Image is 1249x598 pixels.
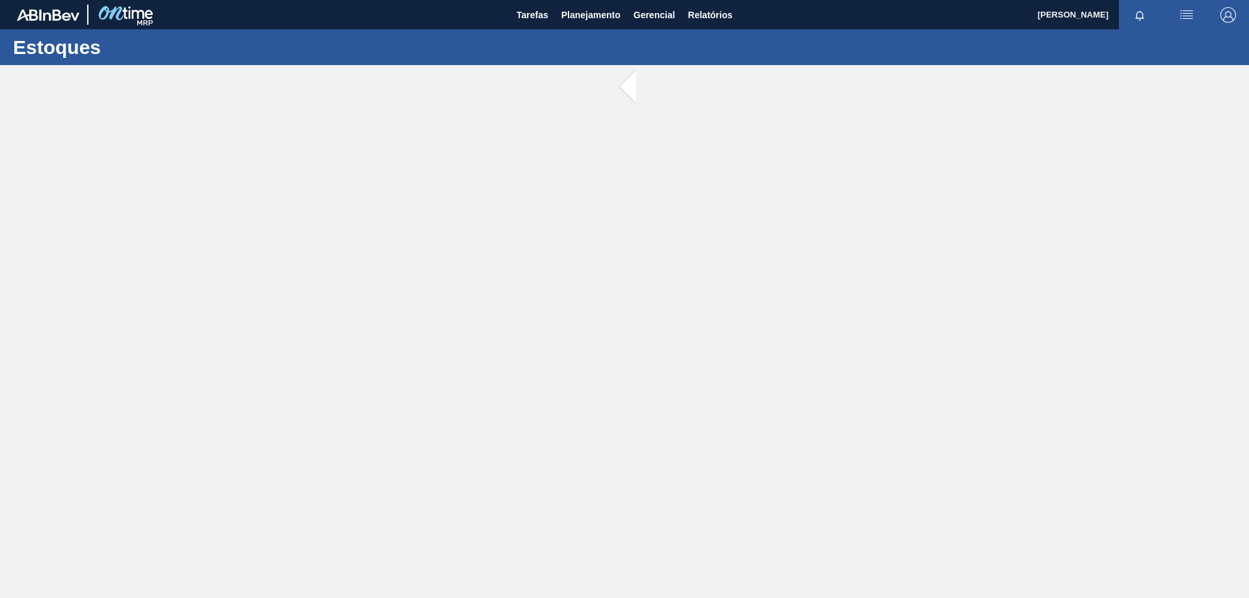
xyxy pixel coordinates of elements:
[634,7,675,23] span: Gerencial
[688,7,732,23] span: Relatórios
[561,7,621,23] span: Planejamento
[13,40,244,55] h1: Estoques
[517,7,548,23] span: Tarefas
[17,9,79,21] img: TNhmsLtSVTkK8tSr43FrP2fwEKptu5GPRR3wAAAABJRU5ErkJggg==
[1220,7,1236,23] img: Logout
[1119,6,1161,24] button: Notificações
[1179,7,1194,23] img: userActions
